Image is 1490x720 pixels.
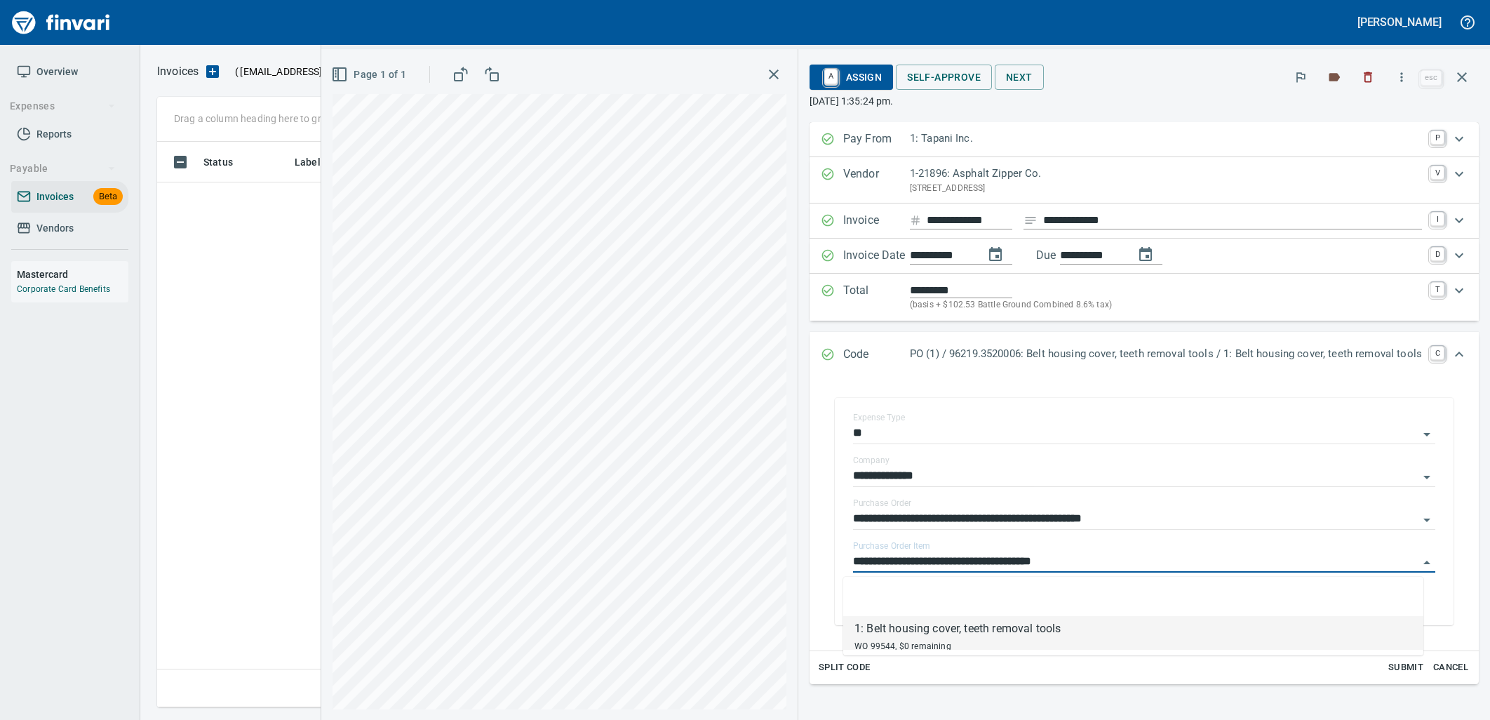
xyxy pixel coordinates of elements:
span: Assign [821,65,882,89]
p: Invoice [843,212,910,230]
label: Purchase Order [853,500,911,508]
span: WO 99544, $0 remaining [854,641,951,651]
span: Expenses [10,98,116,115]
span: Reports [36,126,72,143]
p: Invoice Date [843,247,910,265]
button: Submit [1383,657,1428,679]
div: Expand [810,239,1479,274]
span: [EMAIL_ADDRESS][DOMAIN_NAME] [239,65,400,79]
p: [STREET_ADDRESS] [910,182,1422,196]
svg: Invoice number [910,212,921,229]
h5: [PERSON_NAME] [1357,15,1442,29]
button: Upload an Invoice [199,63,227,80]
a: Overview [11,56,128,88]
label: Expense Type [853,414,905,422]
span: Close invoice [1417,60,1479,94]
a: P [1430,131,1444,145]
p: Code [843,346,910,364]
div: Expand [810,274,1479,321]
button: Open [1417,425,1437,444]
button: Cancel [1428,657,1473,679]
button: Open [1417,467,1437,487]
button: [PERSON_NAME] [1354,11,1445,33]
a: esc [1421,70,1442,86]
span: Vendors [36,220,74,237]
span: Status [203,154,233,171]
p: PO (1) / 96219.3520006: Belt housing cover, teeth removal tools / 1: Belt housing cover, teeth re... [910,346,1422,362]
img: Finvari [8,6,114,39]
label: Company [853,457,890,465]
span: Labels [295,154,344,171]
h6: Mastercard [17,267,128,282]
p: Invoices [157,63,199,80]
a: Reports [11,119,128,150]
div: Expand [810,378,1479,684]
p: 1-21896: Asphalt Zipper Co. [910,166,1422,182]
span: Submit [1387,660,1425,676]
button: Flag [1285,62,1316,93]
p: ( ) [227,65,404,79]
nav: breadcrumb [157,63,199,80]
p: Due [1036,247,1103,264]
span: Overview [36,63,78,81]
a: A [824,69,838,84]
button: Self-Approve [896,65,992,91]
span: Self-Approve [907,69,981,86]
button: Expenses [4,93,121,119]
button: Next [995,65,1044,91]
div: Expand [810,332,1479,378]
button: AAssign [810,65,893,90]
button: change due date [1129,238,1162,272]
span: Payable [10,160,116,178]
button: Split Code [815,657,874,679]
label: Purchase Order Item [853,542,929,551]
a: Vendors [11,213,128,244]
a: C [1430,346,1444,360]
a: Corporate Card Benefits [17,284,110,294]
span: Beta [93,189,123,205]
button: Open [1417,510,1437,530]
p: Pay From [843,131,910,149]
div: Expand [810,157,1479,204]
a: D [1430,247,1444,261]
a: T [1430,282,1444,296]
p: Vendor [843,166,910,195]
p: (basis + $102.53 Battle Ground Combined 8.6% tax) [910,298,1422,312]
span: Cancel [1432,660,1470,676]
span: Labels [295,154,325,171]
div: Expand [810,204,1479,239]
a: V [1430,166,1444,180]
button: Labels [1319,62,1350,93]
p: Drag a column heading here to group the table [174,112,380,126]
button: Close [1417,553,1437,573]
button: Discard [1353,62,1383,93]
span: Page 1 of 1 [334,66,406,84]
p: 1: Tapani Inc. [910,131,1422,147]
span: Status [203,154,251,171]
button: change date [979,238,1012,272]
p: [DATE] 1:35:24 pm. [810,94,1479,108]
button: Payable [4,156,121,182]
button: Page 1 of 1 [328,62,412,88]
span: Next [1006,69,1033,86]
a: I [1430,212,1444,226]
a: InvoicesBeta [11,181,128,213]
div: Expand [810,122,1479,157]
span: Split Code [819,660,871,676]
div: 1: Belt housing cover, teeth removal tools [854,620,1061,637]
svg: Invoice description [1023,213,1038,227]
p: Total [843,282,910,312]
span: Invoices [36,188,74,206]
button: More [1386,62,1417,93]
